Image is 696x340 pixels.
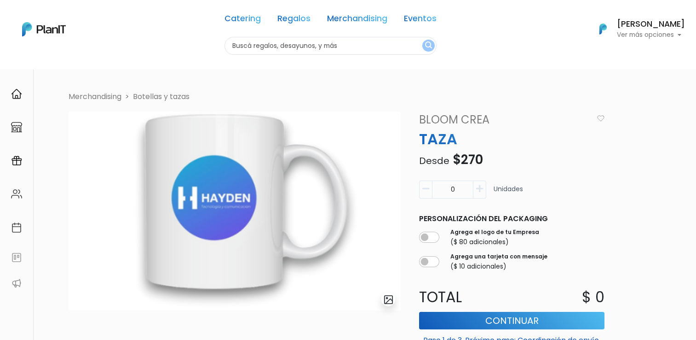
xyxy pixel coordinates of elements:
img: Captura_de_pantalla_2025-03-10_150239.png [69,111,401,311]
img: partners-52edf745621dab592f3b2c58e3bca9d71375a7ef29c3b500c9f145b62cc070d4.svg [11,278,22,289]
p: $ 0 [582,286,604,308]
a: Merchandising [327,15,387,26]
img: PlanIt Logo [22,22,66,36]
label: Agrega el logo de tu Empresa [450,228,539,236]
span: Desde [419,154,449,167]
p: ($ 10 adicionales) [450,262,547,271]
img: home-e721727adea9d79c4d83392d1f703f7f8bce08238fde08b1acbfd93340b81755.svg [11,88,22,100]
a: Catering [224,15,261,26]
p: Personalización del packaging [419,213,604,224]
p: Unidades [494,184,523,202]
p: Ver más opciones [617,32,685,38]
a: Botellas y tazas [133,91,190,102]
img: campaigns-02234683943229c281be62815700db0a1741e53638e28bf9629b52c665b00959.svg [11,155,22,166]
input: Buscá regalos, desayunos, y más [224,37,437,55]
button: Continuar [419,312,604,329]
a: Regalos [277,15,311,26]
img: marketplace-4ceaa7011d94191e9ded77b95e3339b90024bf715f7c57f8cf31f2d8c509eaba.svg [11,122,22,133]
p: ($ 80 adicionales) [450,237,539,247]
img: heart_icon [597,115,604,122]
p: TAZA [414,128,610,150]
label: Agrega una tarjeta con mensaje [450,252,547,261]
h6: [PERSON_NAME] [617,20,685,29]
img: PlanIt Logo [593,19,613,39]
span: $270 [453,151,483,169]
p: Total [414,286,512,308]
img: people-662611757002400ad9ed0e3c099ab2801c6687ba6c219adb57efc949bc21e19d.svg [11,188,22,199]
a: Eventos [404,15,437,26]
img: search_button-432b6d5273f82d61273b3651a40e1bd1b912527efae98b1b7a1b2c0702e16a8d.svg [425,41,432,50]
a: Bloom Crea [414,111,593,128]
img: gallery-light [383,294,394,305]
button: PlanIt Logo [PERSON_NAME] Ver más opciones [587,17,685,41]
li: Merchandising [69,91,121,102]
nav: breadcrumb [63,91,652,104]
img: calendar-87d922413cdce8b2cf7b7f5f62616a5cf9e4887200fb71536465627b3292af00.svg [11,222,22,233]
img: feedback-78b5a0c8f98aac82b08bfc38622c3050aee476f2c9584af64705fc4e61158814.svg [11,252,22,263]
